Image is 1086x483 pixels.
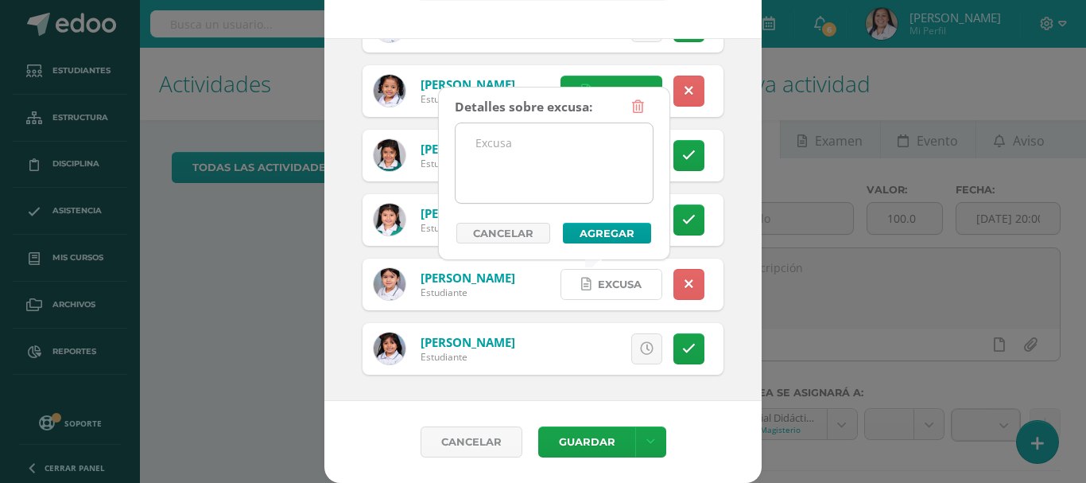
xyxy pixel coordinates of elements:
[374,333,405,364] img: 381a3335e194c7b2d376e526e597b8be.png
[421,157,515,170] div: Estudiante
[538,427,635,458] button: Guardar
[560,269,662,300] a: Excusa
[563,223,651,243] button: Agregar
[421,286,515,299] div: Estudiante
[598,270,642,299] span: Excusa
[421,76,515,92] a: [PERSON_NAME]
[421,334,515,350] a: [PERSON_NAME]
[421,221,515,235] div: Estudiante
[374,75,405,107] img: 08f36635f5ffda5db3888a867abddae8.png
[421,270,515,286] a: [PERSON_NAME]
[421,427,522,458] a: Cancelar
[421,141,515,157] a: [PERSON_NAME]
[374,204,405,236] img: 15fba19e494995ed24dbe465ad1fd85f.png
[374,139,405,171] img: f95f30dd24c9604d25a1c05434d8c98c.png
[456,223,550,243] a: Cancelar
[421,350,515,364] div: Estudiante
[421,205,515,221] a: [PERSON_NAME]
[374,268,405,300] img: e3b27f6b050798482f0e45c0c0bf6965.png
[455,92,592,123] div: Detalles sobre excusa:
[560,76,662,107] a: Excusa
[598,76,642,106] span: Excusa
[421,92,515,106] div: Estudiante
